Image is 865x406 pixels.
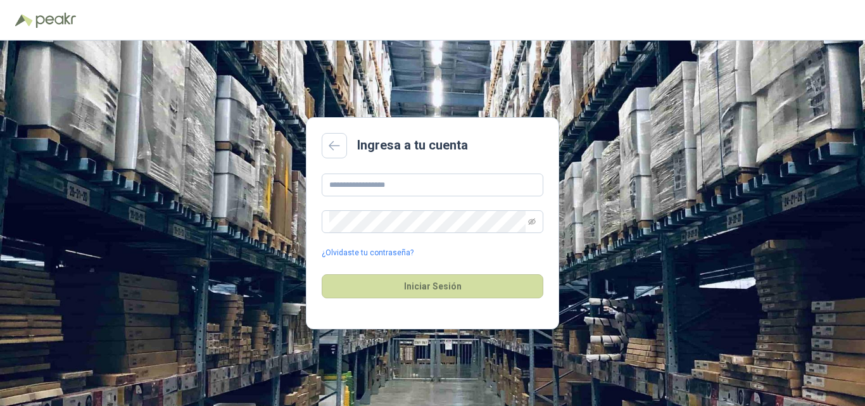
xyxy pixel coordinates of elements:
img: Logo [15,14,33,27]
button: Iniciar Sesión [322,274,543,298]
a: ¿Olvidaste tu contraseña? [322,247,414,259]
h2: Ingresa a tu cuenta [357,136,468,155]
span: eye-invisible [528,218,536,225]
img: Peakr [35,13,76,28]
